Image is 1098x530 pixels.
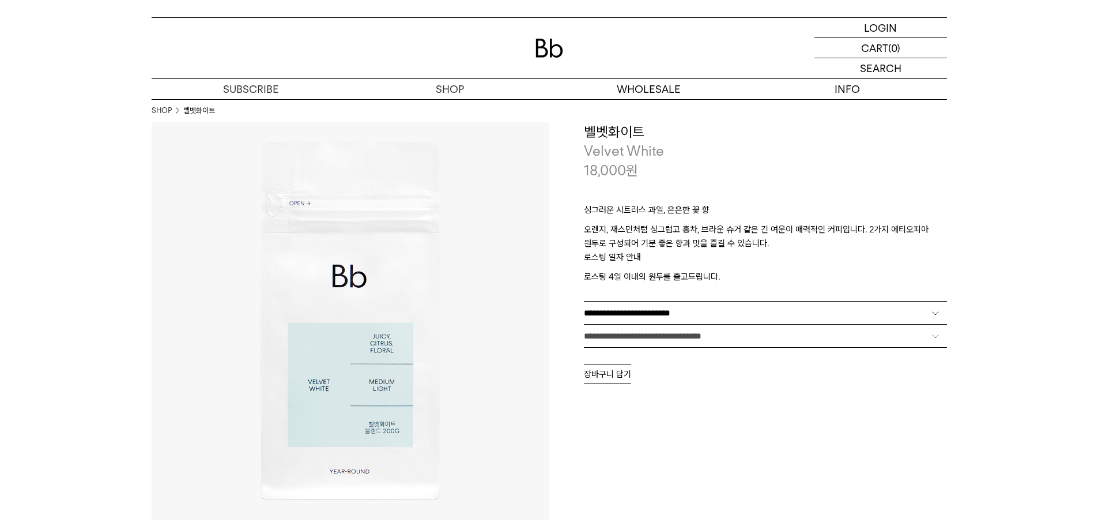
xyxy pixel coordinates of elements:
p: WHOLESALE [549,79,748,99]
p: (0) [888,38,900,58]
p: INFO [748,79,947,99]
a: SUBSCRIBE [152,79,350,99]
img: 벨벳화이트 [152,122,549,520]
a: SHOP [152,105,172,116]
button: 장바구니 담기 [584,364,631,384]
h3: 벨벳화이트 [584,122,947,142]
p: LOGIN [864,18,897,37]
a: CART (0) [814,38,947,58]
p: SEARCH [860,58,901,78]
a: LOGIN [814,18,947,38]
p: 싱그러운 시트러스 과일, 은은한 꽃 향 [584,203,947,223]
p: CART [861,38,888,58]
p: 오렌지, 재스민처럼 싱그럽고 홍차, 브라운 슈거 같은 긴 여운이 매력적인 커피입니다. 2가지 에티오피아 원두로 구성되어 기분 좋은 향과 맛을 즐길 수 있습니다. [584,223,947,250]
p: 로스팅 4일 이내의 원두를 출고드립니다. [584,270,947,284]
img: 로고 [535,39,563,58]
p: 로스팅 일자 안내 [584,250,947,270]
p: 18,000 [584,161,638,181]
p: Velvet White [584,141,947,161]
span: 원 [626,162,638,179]
li: 벨벳화이트 [183,105,215,116]
a: SHOP [350,79,549,99]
